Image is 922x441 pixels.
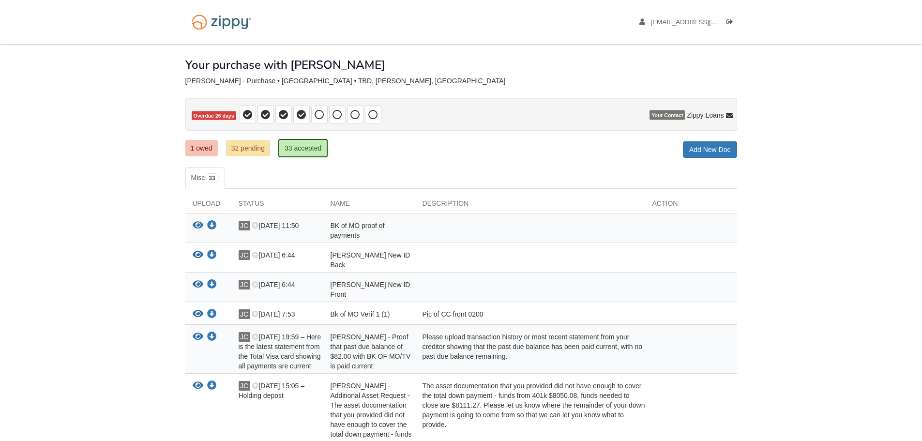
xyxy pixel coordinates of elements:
div: Description [415,198,645,213]
div: Status [231,198,323,213]
span: [DATE] 11:50 [252,222,299,229]
div: [PERSON_NAME] - Purchase • [GEOGRAPHIC_DATA] • TBD, [PERSON_NAME], [GEOGRAPHIC_DATA] [185,77,737,85]
div: Name [323,198,415,213]
img: Logo [185,10,257,34]
span: JC [239,332,250,342]
a: Download Jennifer Carr - Proof that past due balance of $82.00 with BK OF MO/TV is paid current [207,334,217,341]
span: [DATE] 7:53 [252,310,295,318]
span: Overdue 26 days [192,111,236,121]
span: JC [239,381,250,391]
span: JC [239,309,250,319]
a: Add New Doc [683,141,737,158]
a: 1 owed [185,140,218,156]
button: View Gail Wrona - Additional Asset Request - The asset documentation that you provided did not ha... [193,381,203,391]
button: View Bk of MO Verif 1 (1) [193,309,203,319]
span: JC [239,221,250,230]
button: View Jenn Carr New ID Back [193,250,203,260]
div: Upload [185,198,231,213]
a: Download Jenn Carr New ID Front [207,281,217,289]
a: Download Jenn Carr New ID Back [207,252,217,259]
span: 33 [205,173,219,183]
h1: Your purchase with [PERSON_NAME] [185,59,385,71]
span: [PERSON_NAME] - Proof that past due balance of $82.00 with BK OF MO/TV is paid current [331,333,411,370]
div: Action [645,198,737,213]
div: Pic of CC front 0200 [415,309,645,322]
span: [PERSON_NAME] New ID Front [331,281,410,298]
span: Bk of MO Verif 1 (1) [331,310,390,318]
span: Zippy Loans [687,110,724,120]
div: Please upload transaction history or most recent statement from your creditor showing that the pa... [415,332,645,371]
span: [DATE] 6:44 [252,281,295,289]
a: edit profile [639,18,762,28]
a: Download BK of MO proof of payments [207,222,217,230]
span: [DATE] 19:59 – Here is the latest statement from the Total Visa card showing all payments are cur... [239,333,321,370]
a: 33 accepted [278,139,328,157]
span: JC [239,280,250,289]
span: ajakkcarr@gmail.com [650,18,761,26]
button: View BK of MO proof of payments [193,221,203,231]
a: Log out [726,18,737,28]
a: Download Bk of MO Verif 1 (1) [207,311,217,319]
a: Download Gail Wrona - Additional Asset Request - The asset documentation that you provided did no... [207,382,217,390]
span: [PERSON_NAME] New ID Back [331,251,410,269]
a: 32 pending [226,140,270,156]
span: [DATE] 15:05 – Holding depost [239,382,305,399]
span: Your Contact [650,110,685,120]
a: Misc [185,167,225,189]
button: View Jenn Carr New ID Front [193,280,203,290]
button: View Jennifer Carr - Proof that past due balance of $82.00 with BK OF MO/TV is paid current [193,332,203,342]
span: JC [239,250,250,260]
span: [DATE] 6:44 [252,251,295,259]
span: BK of MO proof of payments [331,222,385,239]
